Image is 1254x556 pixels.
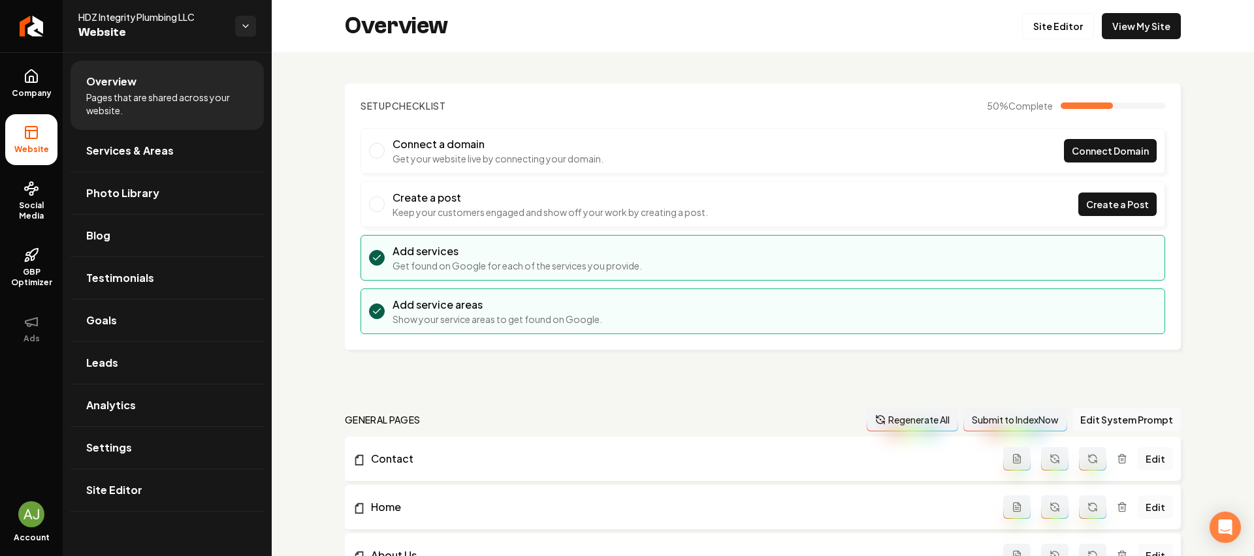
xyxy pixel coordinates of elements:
img: Rebolt Logo [20,16,44,37]
span: Photo Library [86,185,159,201]
span: Connect Domain [1072,144,1149,158]
span: Company [7,88,57,99]
span: Settings [86,440,132,456]
span: Goals [86,313,117,328]
img: AJ Nimeh [18,501,44,527]
h3: Connect a domain [393,136,603,152]
a: Services & Areas [71,130,264,172]
button: Submit to IndexNow [963,408,1067,431]
button: Open user button [18,501,44,527]
span: Social Media [5,200,57,221]
a: Social Media [5,170,57,232]
a: Edit [1138,495,1173,519]
span: Setup [361,100,392,112]
a: Testimonials [71,257,264,299]
span: Account [14,533,50,543]
button: Edit System Prompt [1072,408,1181,431]
a: Edit [1138,447,1173,471]
span: Blog [86,228,110,243]
p: Keep your customers engaged and show off your work by creating a post. [393,206,708,219]
p: Get your website live by connecting your domain. [393,152,603,165]
span: 50 % [987,99,1053,112]
button: Regenerate All [867,408,958,431]
a: GBP Optimizer [5,237,57,298]
a: Contact [353,451,1003,467]
span: Website [9,144,54,155]
span: Analytics [86,397,136,413]
a: Create a Post [1078,193,1157,216]
a: Blog [71,215,264,256]
span: HDZ Integrity Plumbing LLC [78,10,225,23]
button: Add admin page prompt [1003,447,1031,471]
p: Show your service areas to get found on Google. [393,313,602,326]
span: Create a Post [1086,198,1149,211]
span: GBP Optimizer [5,267,57,288]
a: Photo Library [71,172,264,214]
h3: Add services [393,243,642,259]
button: Add admin page prompt [1003,495,1031,519]
h2: Checklist [361,99,446,112]
h2: general pages [345,413,421,426]
h3: Create a post [393,190,708,206]
a: Company [5,58,57,109]
a: Connect Domain [1064,139,1157,162]
span: Complete [1008,100,1053,112]
a: Home [353,499,1003,515]
span: Pages that are shared across your website. [86,91,248,117]
span: Services & Areas [86,143,174,159]
span: Testimonials [86,270,154,286]
span: Website [78,23,225,42]
a: Site Editor [71,469,264,511]
h3: Add service areas [393,297,602,313]
span: Site Editor [86,482,142,498]
a: Site Editor [1022,13,1094,39]
span: Overview [86,74,137,89]
a: Analytics [71,384,264,426]
a: View My Site [1102,13,1181,39]
a: Goals [71,300,264,341]
div: Open Intercom Messenger [1210,512,1241,543]
span: Ads [18,333,45,344]
span: Leads [86,355,118,371]
p: Get found on Google for each of the services you provide. [393,259,642,272]
a: Settings [71,427,264,469]
a: Leads [71,342,264,384]
button: Ads [5,303,57,354]
h2: Overview [345,13,448,39]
